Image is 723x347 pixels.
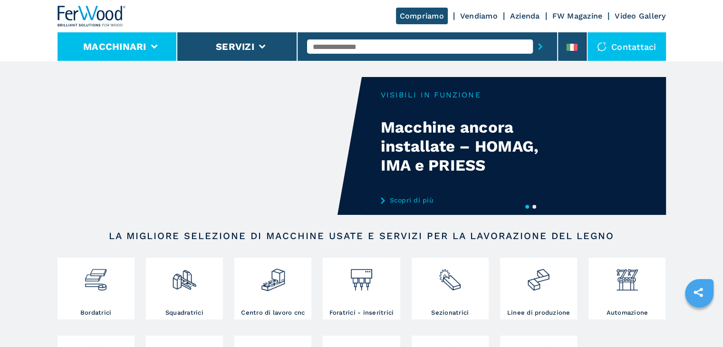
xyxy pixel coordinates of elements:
img: linee_di_produzione_2.png [526,260,551,292]
button: 1 [525,205,529,209]
a: Foratrici - inseritrici [323,258,400,319]
div: Contattaci [588,32,666,61]
a: Sezionatrici [412,258,489,319]
img: squadratrici_2.png [172,260,197,292]
h2: LA MIGLIORE SELEZIONE DI MACCHINE USATE E SERVIZI PER LA LAVORAZIONE DEL LEGNO [88,230,636,241]
a: Compriamo [396,8,448,24]
button: 2 [532,205,536,209]
img: centro_di_lavoro_cnc_2.png [260,260,286,292]
img: Contattaci [597,42,607,51]
h3: Centro di lavoro cnc [241,308,305,317]
iframe: Chat [683,304,716,340]
a: Automazione [588,258,665,319]
a: Squadratrici [146,258,223,319]
img: Ferwood [58,6,126,27]
img: automazione.png [615,260,640,292]
a: Centro di lavoro cnc [234,258,311,319]
a: sharethis [686,280,710,304]
h3: Bordatrici [80,308,112,317]
h3: Automazione [606,308,648,317]
button: Servizi [216,41,254,52]
img: bordatrici_1.png [83,260,108,292]
video: Your browser does not support the video tag. [58,77,362,215]
a: Video Gallery [615,11,665,20]
h3: Squadratrici [165,308,203,317]
a: FW Magazine [552,11,603,20]
img: foratrici_inseritrici_2.png [349,260,374,292]
button: Macchinari [83,41,146,52]
h3: Linee di produzione [507,308,570,317]
a: Scopri di più [381,196,567,204]
a: Bordatrici [58,258,135,319]
button: submit-button [533,36,548,58]
img: sezionatrici_2.png [437,260,463,292]
a: Azienda [510,11,540,20]
a: Vendiamo [460,11,498,20]
h3: Foratrici - inseritrici [329,308,394,317]
a: Linee di produzione [500,258,577,319]
h3: Sezionatrici [431,308,469,317]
